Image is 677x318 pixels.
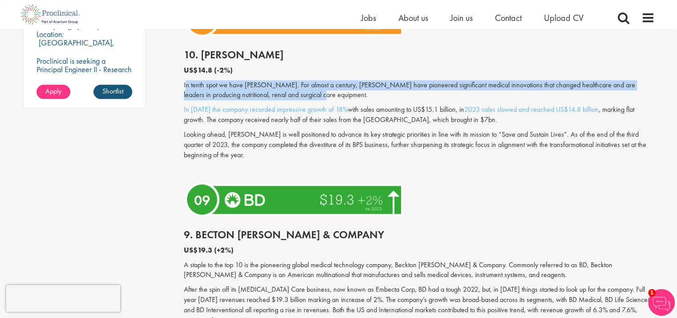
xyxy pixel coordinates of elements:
a: 2023 sales slowed and reached US$14.8 billion [464,105,599,114]
span: 1 [648,289,656,297]
img: Chatbot [648,289,675,316]
p: Proclinical is seeking a Principal Engineer II - Research Ops to support external engineering pro... [36,57,133,107]
span: Apply [45,86,61,96]
p: Looking ahead, [PERSON_NAME] is well positioned to advance its key strategic priorities in line w... [184,130,655,160]
a: Join us [450,12,473,24]
a: About us [398,12,428,24]
b: US$19.3 (+2%) [184,245,234,255]
p: [GEOGRAPHIC_DATA], [GEOGRAPHIC_DATA] [36,37,114,56]
a: Apply [36,85,70,99]
p: A staple to the top 10 is the pioneering global medical technology company, Beckton [PERSON_NAME]... [184,260,655,281]
a: Upload CV [544,12,584,24]
b: US$14.8 (-2%) [184,65,233,75]
a: Shortlist [93,85,132,99]
span: Location: [36,29,64,39]
p: with sales amounting to US$15.1 billion, in , marking flat growth. The company received nearly ha... [184,105,655,125]
h2: 9. Becton [PERSON_NAME] & Company [184,229,655,241]
iframe: reCAPTCHA [6,285,120,312]
a: Contact [495,12,522,24]
a: Jobs [361,12,376,24]
p: In tenth spot we have [PERSON_NAME]. For almost a century, [PERSON_NAME] have pioneered significa... [184,80,655,101]
h2: 10. [PERSON_NAME] [184,49,655,61]
a: In [DATE] the company recorded impressive growth of 18% [184,105,348,114]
